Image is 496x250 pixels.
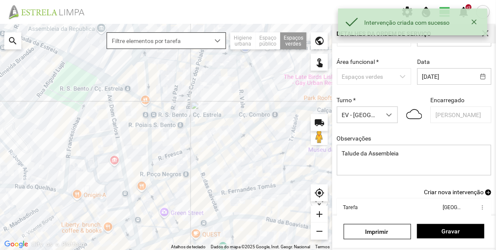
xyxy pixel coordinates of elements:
[171,244,206,250] button: Atalhos de teclado
[311,114,328,131] div: local_shipping
[2,239,30,250] img: Google
[381,107,397,123] div: dropdown trigger
[420,6,433,18] span: water_drop
[256,32,280,49] div: Espaço público
[2,239,30,250] a: Abrir esta área no Google Maps (abre uma nova janela)
[311,223,328,240] div: remove
[439,6,452,18] span: view_day
[424,189,484,195] span: Criar nova intervenção
[406,105,422,123] img: 04n.svg
[458,6,470,18] span: notifications
[422,228,480,235] span: Gravar
[337,135,371,142] label: Observações
[485,190,491,195] span: add
[337,97,356,103] label: Turno *
[337,58,379,65] label: Área funcional *
[417,58,430,65] label: Data
[466,4,472,10] div: +9
[401,6,414,18] span: settings
[343,204,358,210] div: Tarefa
[4,32,21,49] div: search
[211,244,310,249] span: Dados do mapa ©2025 Google, Inst. Geogr. Nacional
[311,32,328,49] div: public
[311,54,328,71] div: touch_app
[479,204,485,211] span: more_vert
[6,4,94,20] img: file
[230,32,256,49] div: Higiene urbana
[315,244,330,249] a: Termos (abre num novo separador)
[344,224,411,239] a: Imprimir
[311,184,328,201] div: my_location
[107,33,209,49] span: Filtre elementos por tarefa
[209,33,226,49] div: dropdown trigger
[311,128,328,145] button: Arraste o Pegman para o mapa para abrir o Street View
[417,224,484,239] button: Gravar
[311,206,328,223] div: add
[365,19,468,26] div: Intervenção criada com sucesso
[337,107,381,123] span: EV - [GEOGRAPHIC_DATA] A
[442,204,460,210] div: [GEOGRAPHIC_DATA]
[280,32,307,49] div: Espaços verdes
[430,97,464,103] label: Encarregado
[337,31,432,37] div: Detalhes da Ordem de Serviço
